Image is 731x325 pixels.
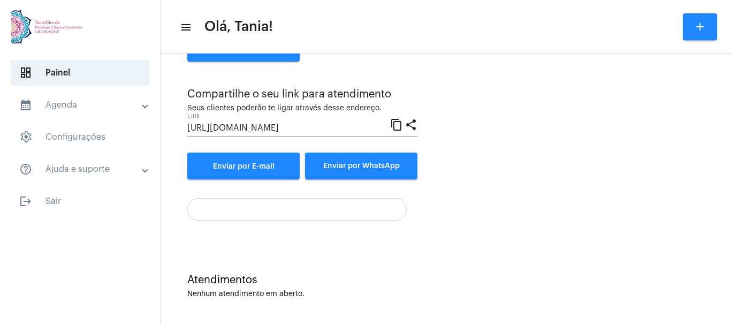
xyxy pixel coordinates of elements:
span: sidenav icon [19,66,32,79]
mat-expansion-panel-header: sidenav iconAgenda [6,92,160,118]
span: Enviar por E-mail [213,163,275,170]
div: Compartilhe o seu link para atendimento [187,88,417,100]
span: sidenav icon [19,131,32,143]
mat-icon: sidenav icon [19,195,32,208]
span: Configurações [11,124,149,150]
mat-icon: content_copy [390,118,403,131]
a: Enviar por E-mail [187,153,300,179]
mat-panel-title: Agenda [19,99,143,111]
button: Enviar por WhatsApp [305,153,417,179]
img: 82f91219-cc54-a9e9-c892-318f5ec67ab1.jpg [9,5,88,48]
div: Seus clientes poderão te ligar através desse endereço. [187,104,417,112]
span: Painel [11,60,149,86]
mat-panel-title: Ajuda e suporte [19,163,143,176]
mat-icon: sidenav icon [180,21,191,34]
div: Atendimentos [187,274,704,286]
mat-icon: sidenav icon [19,163,32,176]
span: Enviar por WhatsApp [323,162,400,170]
span: Olá, Tania! [204,18,273,35]
mat-icon: share [405,118,417,131]
mat-expansion-panel-header: sidenav iconAjuda e suporte [6,156,160,182]
mat-icon: add [694,20,706,33]
span: Sair [11,188,149,214]
mat-icon: sidenav icon [19,99,32,111]
div: Nenhum atendimento em aberto. [187,290,704,298]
